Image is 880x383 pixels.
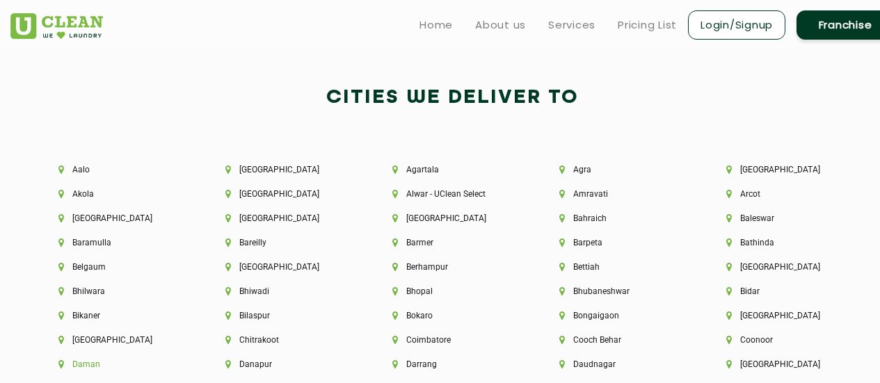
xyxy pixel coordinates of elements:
li: Daudnagar [559,359,679,369]
li: [GEOGRAPHIC_DATA] [392,213,512,223]
li: Barmer [392,238,512,247]
li: Alwar - UClean Select [392,189,512,199]
li: Barpeta [559,238,679,247]
li: Bettiah [559,262,679,272]
li: Agartala [392,165,512,174]
li: Amravati [559,189,679,199]
li: Darrang [392,359,512,369]
a: About us [475,17,526,33]
li: Chitrakoot [225,335,345,345]
li: Bidar [726,286,846,296]
li: Bilaspur [225,311,345,320]
li: [GEOGRAPHIC_DATA] [726,262,846,272]
li: Belgaum [58,262,178,272]
li: Aalo [58,165,178,174]
li: Baleswar [726,213,846,223]
li: [GEOGRAPHIC_DATA] [225,189,345,199]
li: Coonoor [726,335,846,345]
li: Bahraich [559,213,679,223]
li: [GEOGRAPHIC_DATA] [58,335,178,345]
li: Daman [58,359,178,369]
li: [GEOGRAPHIC_DATA] [726,311,846,320]
li: Bhilwara [58,286,178,296]
li: [GEOGRAPHIC_DATA] [726,165,846,174]
li: Akola [58,189,178,199]
a: Pricing List [618,17,677,33]
li: Danapur [225,359,345,369]
a: Services [548,17,595,33]
li: [GEOGRAPHIC_DATA] [225,262,345,272]
li: Bareilly [225,238,345,247]
li: Bhubaneshwar [559,286,679,296]
li: Arcot [726,189,846,199]
li: [GEOGRAPHIC_DATA] [58,213,178,223]
li: Cooch Behar [559,335,679,345]
li: Bhopal [392,286,512,296]
li: Baramulla [58,238,178,247]
li: Berhampur [392,262,512,272]
li: Bikaner [58,311,178,320]
a: Login/Signup [688,10,785,40]
a: Home [419,17,453,33]
img: UClean Laundry and Dry Cleaning [10,13,103,39]
li: Bokaro [392,311,512,320]
li: [GEOGRAPHIC_DATA] [726,359,846,369]
li: Bathinda [726,238,846,247]
li: Agra [559,165,679,174]
li: Coimbatore [392,335,512,345]
li: Bhiwadi [225,286,345,296]
li: [GEOGRAPHIC_DATA] [225,165,345,174]
li: [GEOGRAPHIC_DATA] [225,213,345,223]
li: Bongaigaon [559,311,679,320]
